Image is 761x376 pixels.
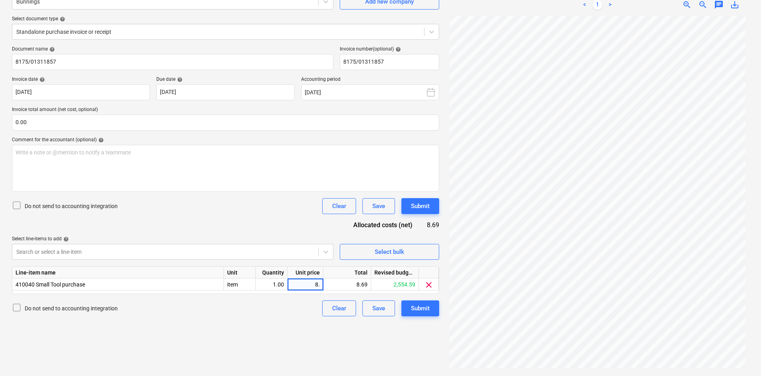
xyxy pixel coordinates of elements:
input: Invoice date not specified [12,84,150,100]
input: Invoice total amount (net cost, optional) [12,115,439,131]
div: Comment for the accountant (optional) [12,137,439,143]
div: Clear [332,303,346,314]
div: Submit [411,201,430,211]
span: help [48,47,55,52]
div: Select bulk [375,247,404,257]
p: Invoice total amount (net cost, optional) [12,107,439,115]
button: Clear [322,300,356,316]
span: help [97,137,104,143]
div: Total [323,267,371,279]
button: [DATE] [301,84,439,100]
div: Invoice number (optional) [340,46,439,53]
span: clear [424,280,434,290]
div: Select line-items to add [12,236,333,242]
div: Select document type [12,16,439,22]
div: item [224,279,256,290]
button: Clear [322,198,356,214]
button: Select bulk [340,244,439,260]
input: Document name [12,54,333,70]
span: 410040 Small Tool purchase [16,281,85,288]
div: Unit price [288,267,323,279]
div: Line-item name [12,267,224,279]
div: Quantity [256,267,288,279]
button: Submit [401,300,439,316]
span: help [175,77,183,82]
span: help [38,77,45,82]
div: Submit [411,303,430,314]
button: Submit [401,198,439,214]
div: Unit [224,267,256,279]
div: 8.69 [425,220,439,230]
div: Invoice date [12,76,150,83]
span: help [394,47,401,52]
div: Clear [332,201,346,211]
input: Due date not specified [156,84,294,100]
div: 8.69 [323,279,371,290]
span: help [58,16,65,22]
span: help [62,236,69,242]
p: Do not send to accounting integration [25,202,118,210]
p: Do not send to accounting integration [25,304,118,312]
div: Due date [156,76,294,83]
button: Save [362,198,395,214]
iframe: Chat Widget [721,338,761,376]
div: Revised budget remaining [371,267,419,279]
div: Save [372,303,385,314]
input: Invoice number [340,54,439,70]
button: Save [362,300,395,316]
div: Save [372,201,385,211]
div: Document name [12,46,333,53]
div: 1.00 [259,279,284,290]
div: 2,554.59 [371,279,419,290]
div: Allocated costs (net) [336,220,425,230]
p: Accounting period [301,76,439,84]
